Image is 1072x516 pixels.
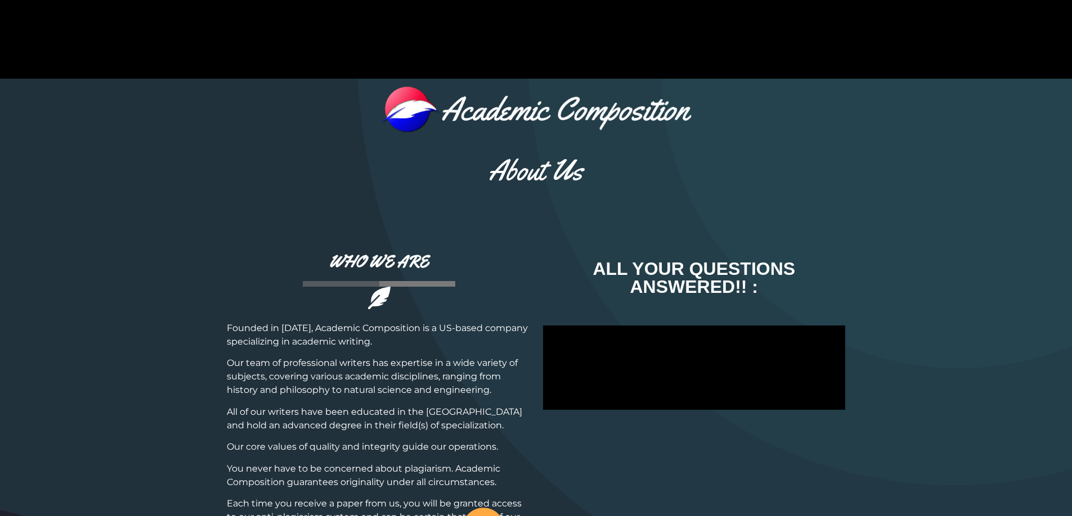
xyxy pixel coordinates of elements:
[227,356,532,397] p: Our team of professional writers has expertise in a wide variety of subjects, covering various ac...
[543,260,846,296] h2: ALL YOUR QUESTIONS ANSWERED!! :
[489,153,583,187] span: About Us
[227,462,532,489] p: You never have to be concerned about plagiarism. Academic Composition guarantees originality unde...
[227,322,532,348] p: Founded in [DATE], Academic Composition is a US-based company specializing in academic writing.
[227,440,532,454] p: Our core values of quality and integrity guide our operations.
[227,405,532,432] p: All of our writers have been educated in the [GEOGRAPHIC_DATA] and hold an advanced degree in the...
[543,325,846,410] iframe: YouTube video player
[329,251,429,272] span: WHO WE ARE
